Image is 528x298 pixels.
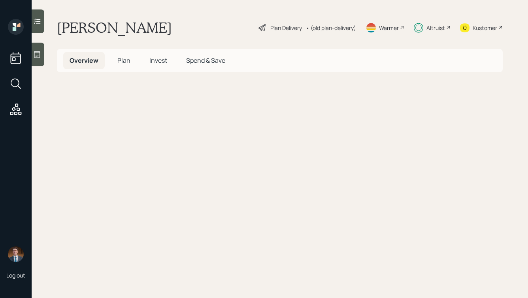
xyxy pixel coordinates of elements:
span: Plan [117,56,130,65]
div: • (old plan-delivery) [306,24,356,32]
span: Spend & Save [186,56,225,65]
div: Plan Delivery [270,24,302,32]
img: hunter_neumayer.jpg [8,246,24,262]
div: Kustomer [473,24,497,32]
div: Altruist [426,24,445,32]
span: Invest [149,56,167,65]
h1: [PERSON_NAME] [57,19,172,36]
div: Log out [6,272,25,279]
div: Warmer [379,24,399,32]
span: Overview [70,56,98,65]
